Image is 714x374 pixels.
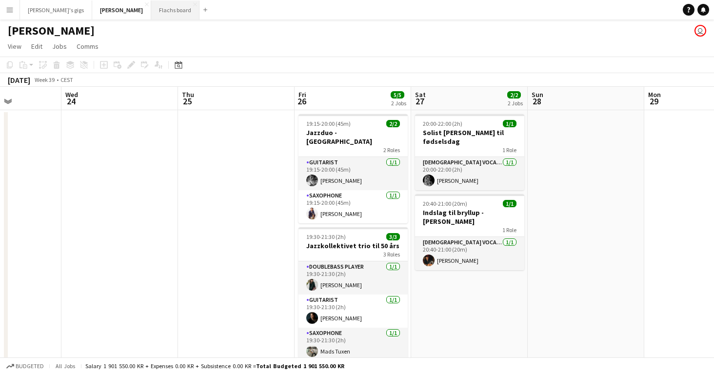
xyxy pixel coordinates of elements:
span: 1 Role [502,226,516,234]
span: View [8,42,21,51]
app-card-role: Guitarist1/119:30-21:30 (2h)[PERSON_NAME] [298,295,408,328]
button: Budgeted [5,361,45,372]
div: 2 Jobs [391,99,406,107]
span: Edit [31,42,42,51]
span: 26 [297,96,306,107]
span: 1/1 [503,200,516,207]
span: 19:15-20:00 (45m) [306,120,351,127]
h3: Indslag til bryllup - [PERSON_NAME] [415,208,524,226]
span: 2/2 [507,91,521,98]
span: 1 Role [502,146,516,154]
h3: Jazzkollektivet trio til 50 års [298,241,408,250]
app-job-card: 20:40-21:00 (20m)1/1Indslag til bryllup - [PERSON_NAME]1 Role[DEMOGRAPHIC_DATA] Vocal + Guitar1/1... [415,194,524,270]
span: 2 Roles [383,146,400,154]
span: 29 [647,96,661,107]
a: View [4,40,25,53]
div: 2 Jobs [508,99,523,107]
span: 5/5 [391,91,404,98]
div: [DATE] [8,75,30,85]
button: [PERSON_NAME] [92,0,151,20]
span: Total Budgeted 1 901 550.00 KR [256,362,344,370]
span: 28 [530,96,543,107]
span: 3 Roles [383,251,400,258]
app-job-card: 19:30-21:30 (2h)3/3Jazzkollektivet trio til 50 års3 RolesDoublebass Player1/119:30-21:30 (2h)[PER... [298,227,408,361]
app-card-role: Saxophone1/119:30-21:30 (2h)Mads Tuxen [298,328,408,361]
span: 27 [414,96,426,107]
span: 20:00-22:00 (2h) [423,120,462,127]
button: Flachs board [151,0,199,20]
app-card-role: Saxophone1/119:15-20:00 (45m)[PERSON_NAME] [298,190,408,223]
span: Thu [182,90,194,99]
span: Budgeted [16,363,44,370]
span: Fri [298,90,306,99]
app-job-card: 20:00-22:00 (2h)1/1Solist [PERSON_NAME] til fødselsdag1 Role[DEMOGRAPHIC_DATA] Vocal + guitar1/12... [415,114,524,190]
span: 3/3 [386,233,400,240]
app-user-avatar: Asger Søgaard Hajslund [694,25,706,37]
button: [PERSON_NAME]'s gigs [20,0,92,20]
span: Sun [532,90,543,99]
app-card-role: [DEMOGRAPHIC_DATA] Vocal + guitar1/120:00-22:00 (2h)[PERSON_NAME] [415,157,524,190]
a: Comms [73,40,102,53]
span: 25 [180,96,194,107]
span: 1/1 [503,120,516,127]
div: CEST [60,76,73,83]
span: All jobs [54,362,77,370]
app-card-role: Doublebass Player1/119:30-21:30 (2h)[PERSON_NAME] [298,261,408,295]
app-card-role: [DEMOGRAPHIC_DATA] Vocal + Guitar1/120:40-21:00 (20m)[PERSON_NAME] [415,237,524,270]
span: Week 39 [32,76,57,83]
span: Mon [648,90,661,99]
app-job-card: 19:15-20:00 (45m)2/2Jazzduo - [GEOGRAPHIC_DATA]2 RolesGuitarist1/119:15-20:00 (45m)[PERSON_NAME]S... [298,114,408,223]
span: Jobs [52,42,67,51]
a: Edit [27,40,46,53]
h1: [PERSON_NAME] [8,23,95,38]
span: Wed [65,90,78,99]
span: Comms [77,42,99,51]
span: 24 [64,96,78,107]
span: 20:40-21:00 (20m) [423,200,467,207]
div: Salary 1 901 550.00 KR + Expenses 0.00 KR + Subsistence 0.00 KR = [85,362,344,370]
span: 2/2 [386,120,400,127]
app-card-role: Guitarist1/119:15-20:00 (45m)[PERSON_NAME] [298,157,408,190]
a: Jobs [48,40,71,53]
span: Sat [415,90,426,99]
span: 19:30-21:30 (2h) [306,233,346,240]
h3: Jazzduo - [GEOGRAPHIC_DATA] [298,128,408,146]
h3: Solist [PERSON_NAME] til fødselsdag [415,128,524,146]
